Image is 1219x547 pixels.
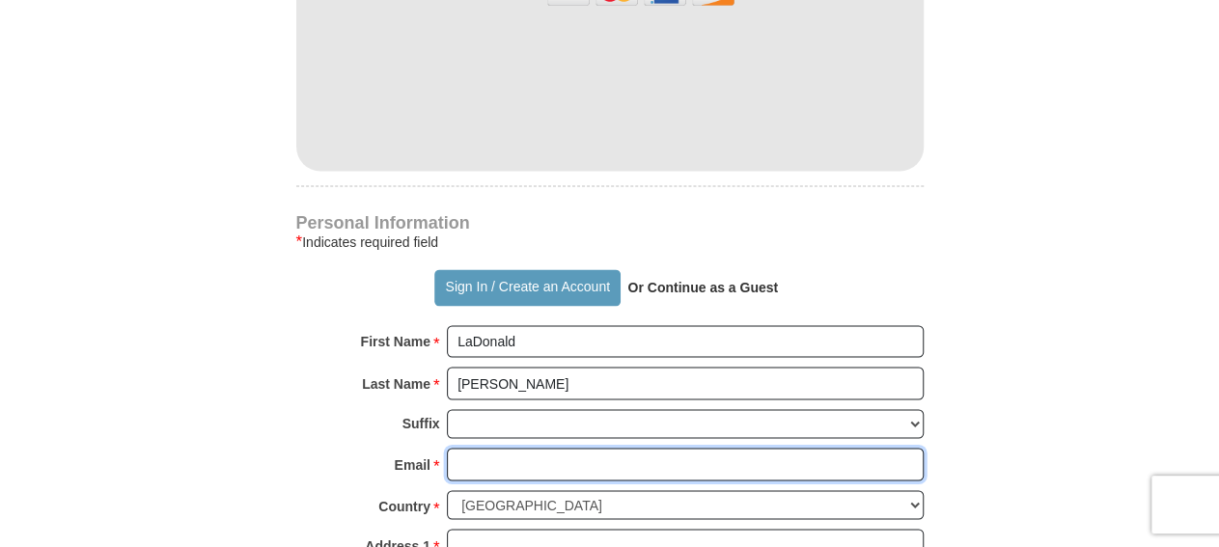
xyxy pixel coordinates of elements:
div: Indicates required field [296,231,924,254]
strong: Email [395,451,430,478]
strong: Country [378,492,430,519]
strong: Last Name [362,369,430,397]
h4: Personal Information [296,215,924,231]
strong: First Name [361,327,430,354]
strong: Or Continue as a Guest [627,280,778,295]
button: Sign In / Create an Account [434,269,621,306]
strong: Suffix [402,409,440,436]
